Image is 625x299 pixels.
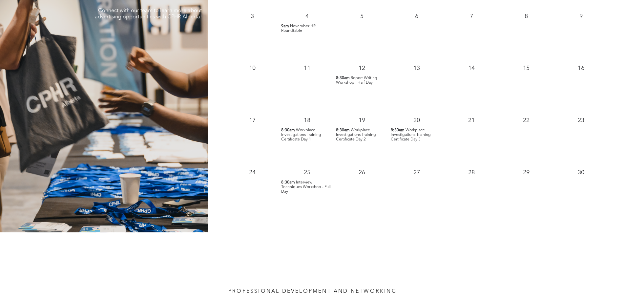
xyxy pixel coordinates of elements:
p: 30 [575,167,587,179]
p: 9 [575,11,587,22]
span: Workplace Investigations Training - Certificate Day 3 [391,128,433,141]
span: Connect with our team to learn more about advertising opportunities with CPHR Alberta! [95,8,202,20]
span: 8:30am [391,128,405,133]
p: 24 [246,167,258,179]
p: 7 [466,11,477,22]
span: 8:30am [336,128,350,133]
p: 10 [246,62,258,74]
p: 11 [301,62,313,74]
p: 26 [356,167,368,179]
p: 19 [356,115,368,126]
span: 8:30am [281,180,295,185]
p: 23 [575,115,587,126]
p: 14 [466,62,477,74]
p: 21 [466,115,477,126]
p: 5 [356,11,368,22]
span: Workplace Investigations Training - Certificate Day 2 [336,128,378,141]
p: 8 [520,11,532,22]
p: 3 [246,11,258,22]
p: 6 [411,11,423,22]
span: Report Writing Workshop - Half Day [336,76,377,85]
p: 18 [301,115,313,126]
p: 22 [520,115,532,126]
p: 4 [301,11,313,22]
p: 12 [356,62,368,74]
p: 17 [246,115,258,126]
p: 15 [520,62,532,74]
p: 28 [466,167,477,179]
span: Workplace Investigations Training - Certificate Day 1 [281,128,323,141]
p: 16 [575,62,587,74]
p: 29 [520,167,532,179]
span: 8:30am [336,76,350,80]
p: 25 [301,167,313,179]
span: 8:30am [281,128,295,133]
span: 9am [281,24,289,29]
span: November HR Roundtable [281,24,316,33]
span: Interview Techniques Workshop - Full Day [281,181,331,194]
p: 27 [411,167,423,179]
p: 20 [411,115,423,126]
span: PROFESSIONAL DEVELOPMENT AND NETWORKING [228,289,397,294]
p: 13 [411,62,423,74]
